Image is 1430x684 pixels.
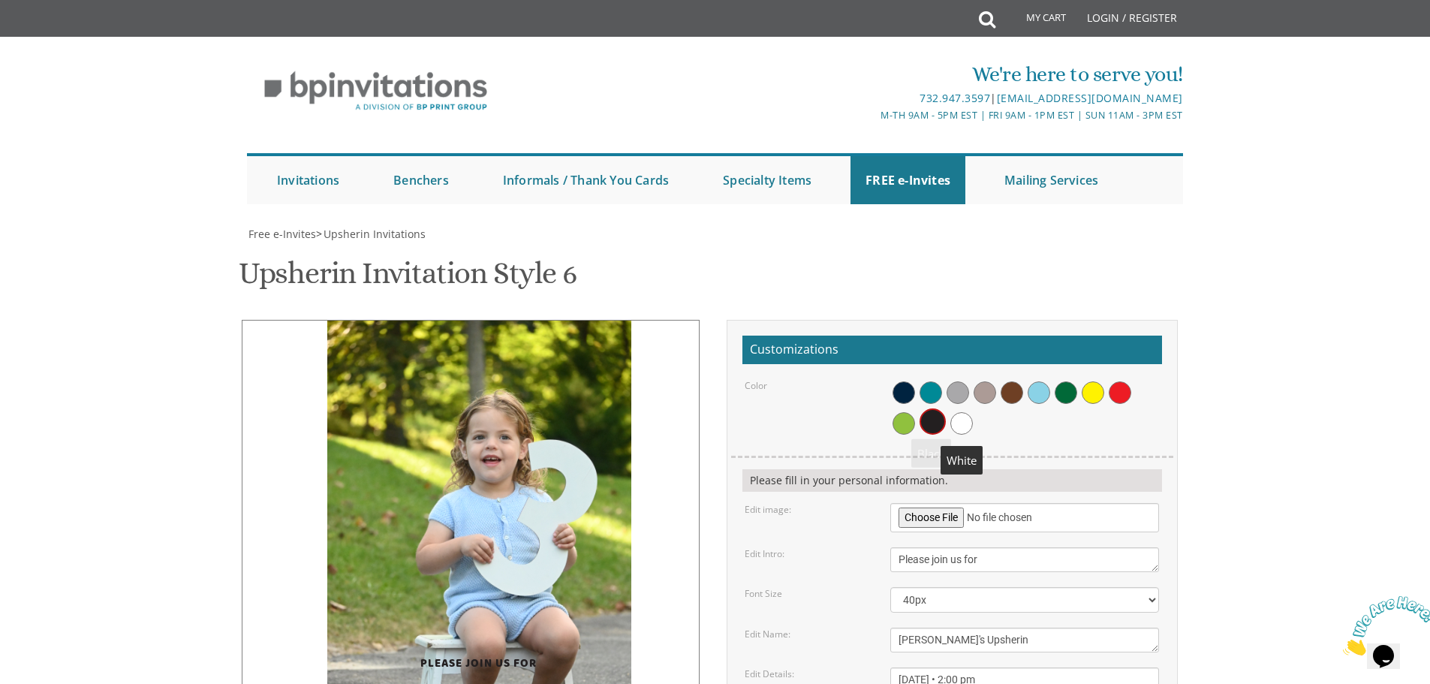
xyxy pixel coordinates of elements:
[708,156,826,204] a: Specialty Items
[248,227,316,241] span: Free e-Invites
[262,156,354,204] a: Invitations
[997,91,1183,105] a: [EMAIL_ADDRESS][DOMAIN_NAME]
[745,503,791,516] label: Edit image:
[1337,590,1430,661] iframe: chat widget
[378,156,464,204] a: Benchers
[742,469,1162,492] div: Please fill in your personal information.
[745,628,790,640] label: Edit Name:
[745,587,782,600] label: Font Size
[324,227,426,241] span: Upsherin Invitations
[989,156,1113,204] a: Mailing Services
[560,89,1183,107] div: |
[316,227,426,241] span: >
[247,227,316,241] a: Free e-Invites
[850,156,965,204] a: FREE e-Invites
[239,257,577,301] h1: Upsherin Invitation Style 6
[920,91,990,105] a: 732.947.3597
[890,628,1159,652] textarea: [PERSON_NAME] Upsherin
[745,667,794,680] label: Edit Details:
[247,60,504,122] img: BP Invitation Loft
[560,59,1183,89] div: We're here to serve you!
[994,2,1076,39] a: My Cart
[742,336,1162,364] h2: Customizations
[322,227,426,241] a: Upsherin Invitations
[283,635,674,671] div: Please join us for
[560,107,1183,123] div: M-Th 9am - 5pm EST | Fri 9am - 1pm EST | Sun 11am - 3pm EST
[745,379,767,392] label: Color
[890,547,1159,572] textarea: Please join us for
[488,156,684,204] a: Informals / Thank You Cards
[6,6,99,65] img: Chat attention grabber
[745,547,784,560] label: Edit Intro:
